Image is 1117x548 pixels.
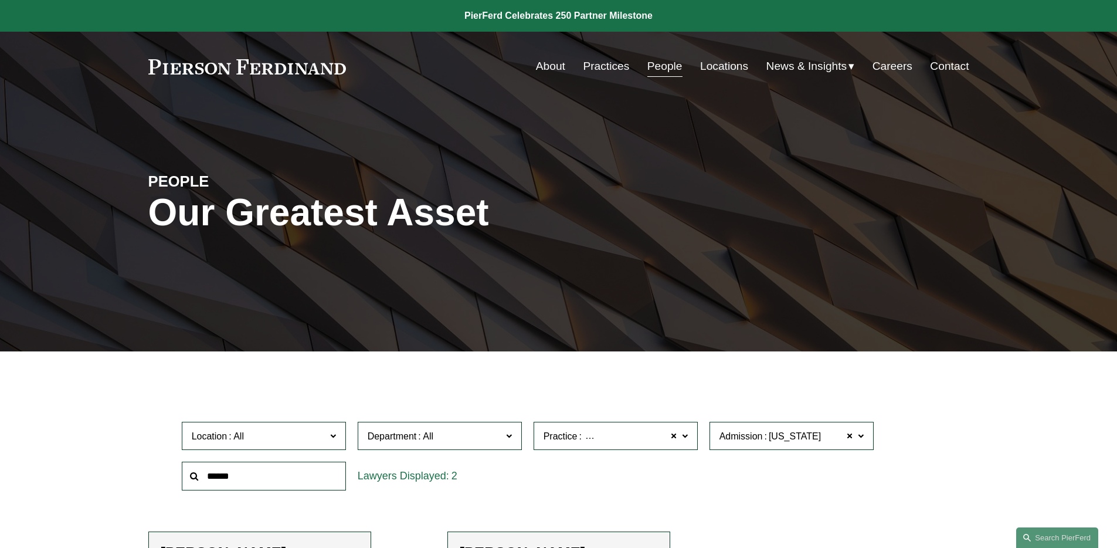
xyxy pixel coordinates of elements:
a: About [536,55,565,77]
a: People [647,55,683,77]
a: Practices [583,55,629,77]
span: Location [192,431,228,441]
span: News & Insights [766,56,847,77]
a: folder dropdown [766,55,855,77]
span: Admission [719,431,763,441]
span: Department [368,431,417,441]
a: Locations [700,55,748,77]
span: Professional and Management Liability [583,429,745,444]
span: [US_STATE] [769,429,821,444]
h1: Our Greatest Asset [148,191,695,234]
span: Practice [544,431,578,441]
a: Contact [930,55,969,77]
h4: PEOPLE [148,172,354,191]
a: Search this site [1016,527,1098,548]
a: Careers [872,55,912,77]
span: 2 [451,470,457,482]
